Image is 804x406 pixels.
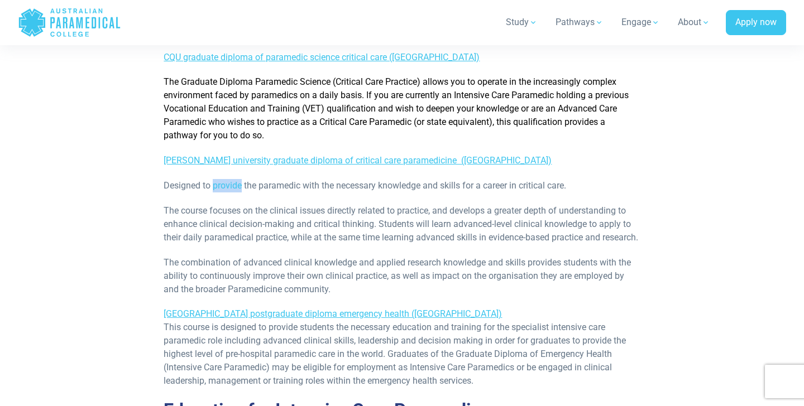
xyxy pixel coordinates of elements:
p: The course focuses on the clinical issues directly related to practice, and develops a greater de... [164,204,640,244]
p: Designed to provide the paramedic with the necessary knowledge and skills for a career in critica... [164,179,640,192]
a: Engage [615,7,667,38]
a: Apply now [726,10,786,36]
a: About [671,7,717,38]
a: CQU graduate diploma of paramedic science critical care ([GEOGRAPHIC_DATA]) [164,52,480,62]
a: Australian Paramedical College [18,4,121,41]
a: [GEOGRAPHIC_DATA] postgraduate diploma emergency health ([GEOGRAPHIC_DATA]) [164,308,502,319]
a: Study [499,7,544,38]
span: The Graduate Diploma Paramedic Science (Critical Care Practice) allows you to operate in the incr... [164,76,629,141]
p: This course is designed to provide students the necessary education and training for the speciali... [164,307,640,388]
p: The combination of advanced clinical knowledge and applied research knowledge and skills provides... [164,256,640,296]
a: [PERSON_NAME] university graduate diploma of critical care paramedicine ([GEOGRAPHIC_DATA]) [164,155,552,166]
a: Pathways [549,7,610,38]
